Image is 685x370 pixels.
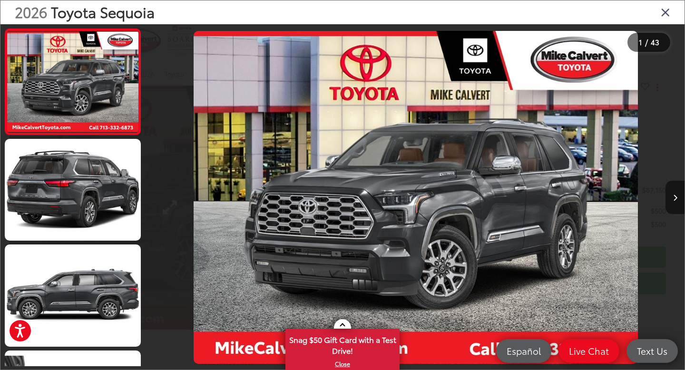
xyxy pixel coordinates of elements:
[564,345,614,357] span: Live Chat
[639,37,642,47] span: 1
[558,339,619,363] a: Live Chat
[6,32,139,132] img: 2026 Toyota Sequoia 1794 Edition
[286,330,399,359] span: Snag $50 Gift Card with a Test Drive!
[661,6,670,18] i: Close gallery
[15,1,47,22] span: 2026
[147,31,685,364] div: 2026 Toyota Sequoia 1794 Edition 0
[632,345,672,357] span: Text Us
[194,31,638,364] img: 2026 Toyota Sequoia 1794 Edition
[502,345,546,357] span: Español
[651,37,659,47] span: 43
[3,138,142,242] img: 2026 Toyota Sequoia 1794 Edition
[51,1,155,22] span: Toyota Sequoia
[644,39,649,46] span: /
[3,243,142,347] img: 2026 Toyota Sequoia 1794 Edition
[626,339,678,363] a: Text Us
[665,181,685,214] button: Next image
[496,339,551,363] a: Español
